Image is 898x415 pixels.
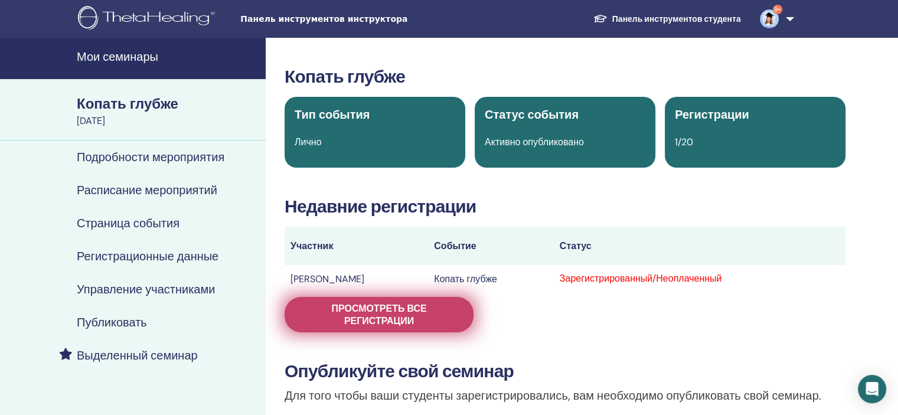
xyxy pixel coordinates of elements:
[485,136,584,148] font: Активно опубликовано
[77,348,198,363] font: Выделенный семинар
[77,94,178,113] font: Копать глубже
[290,240,333,252] font: Участник
[78,6,219,32] img: logo.png
[285,65,405,88] font: Копать глубже
[77,215,179,231] font: Страница события
[77,315,147,330] font: Публиковать
[285,195,476,218] font: Недавние регистрации
[675,107,749,122] font: Регистрации
[77,115,105,127] font: [DATE]
[675,136,693,148] font: 1/20
[285,297,474,332] a: Просмотреть все регистрации
[760,9,779,28] img: default.jpg
[77,282,215,297] font: Управление участниками
[70,94,266,128] a: Копать глубже[DATE]
[434,240,476,252] font: Событие
[295,136,322,148] font: Лично
[240,14,407,24] font: Панель инструментов инструктора
[584,8,750,30] a: Панель инструментов студента
[77,249,218,264] font: Регистрационные данные
[434,273,497,285] font: Копать глубже
[290,273,364,285] font: [PERSON_NAME]
[295,107,370,122] font: Тип события
[285,360,514,383] font: Опубликуйте свой семинар
[612,14,741,24] font: Панель инструментов студента
[774,5,781,13] font: 9+
[560,272,722,285] font: Зарегистрированный/Неоплаченный
[77,149,224,165] font: Подробности мероприятия
[77,182,217,198] font: Расписание мероприятий
[593,14,608,24] img: graduation-cap-white.svg
[485,107,579,122] font: Статус события
[858,375,886,403] div: Открытый Интерком Мессенджер
[560,240,592,252] font: Статус
[331,302,426,327] font: Просмотреть все регистрации
[285,388,821,403] font: Для того чтобы ваши студенты зарегистрировались, вам необходимо опубликовать свой семинар.
[77,49,158,64] font: Мои семинары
